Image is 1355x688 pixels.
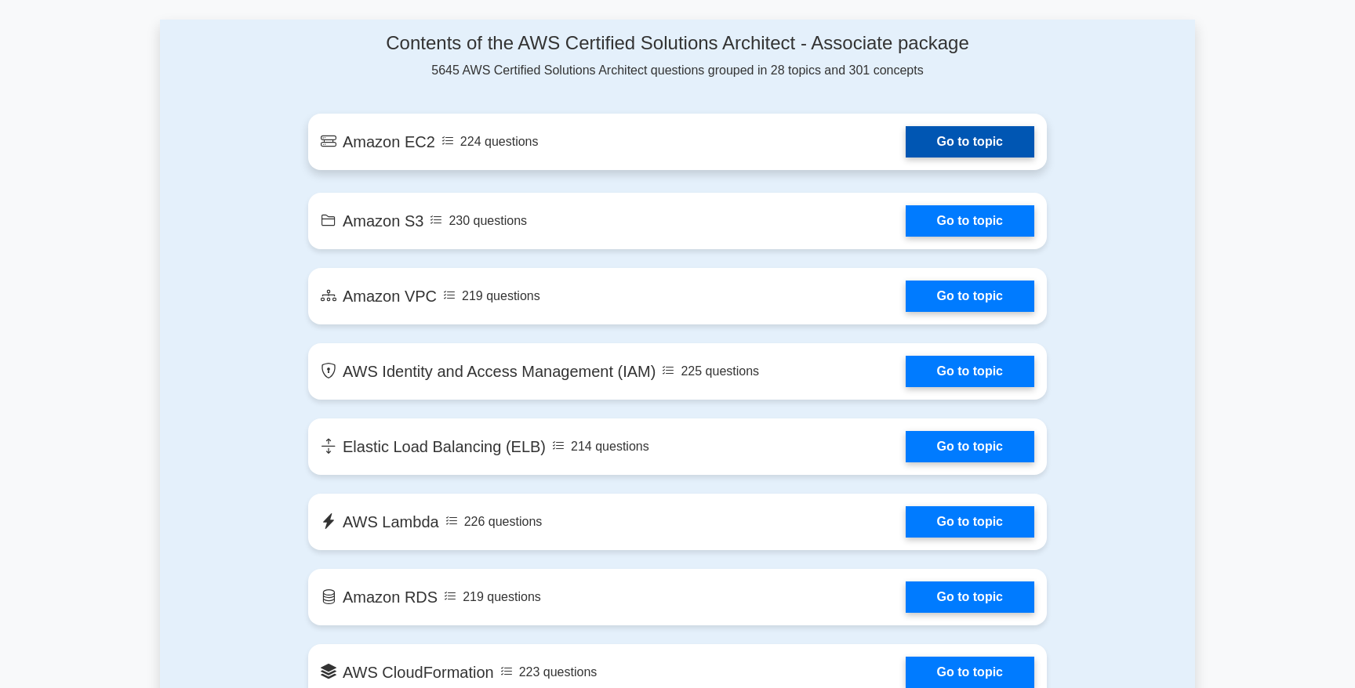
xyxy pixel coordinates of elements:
a: Go to topic [906,431,1034,462]
a: Go to topic [906,126,1034,158]
a: Go to topic [906,506,1034,538]
a: Go to topic [906,657,1034,688]
div: 5645 AWS Certified Solutions Architect questions grouped in 28 topics and 301 concepts [308,32,1047,80]
a: Go to topic [906,356,1034,387]
a: Go to topic [906,581,1034,613]
h4: Contents of the AWS Certified Solutions Architect - Associate package [308,32,1047,55]
a: Go to topic [906,205,1034,237]
a: Go to topic [906,281,1034,312]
